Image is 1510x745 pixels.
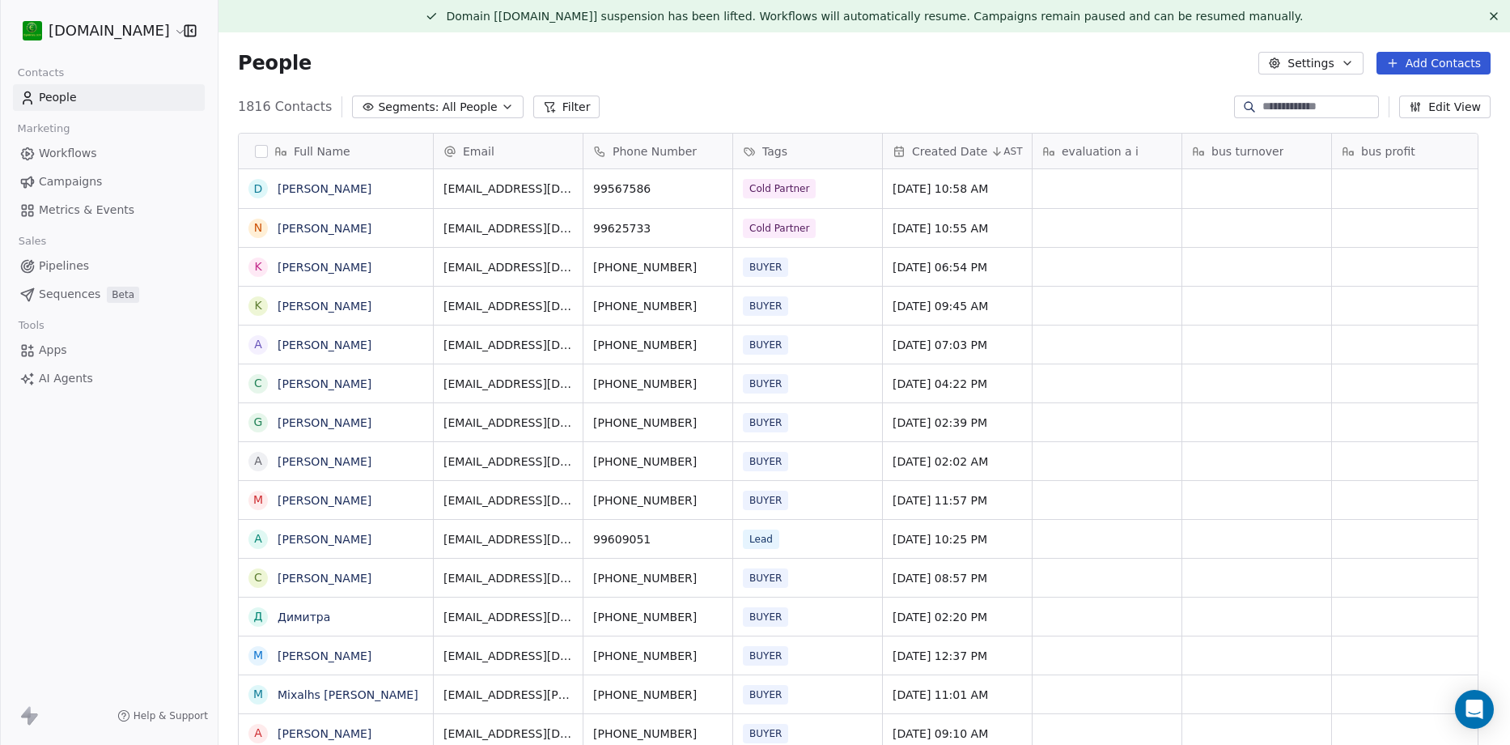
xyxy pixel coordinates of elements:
[883,134,1032,168] div: Created DateAST
[743,530,779,549] span: Lead
[893,220,1022,236] span: [DATE] 10:55 AM
[13,253,205,279] a: Pipelines
[278,377,371,390] a: [PERSON_NAME]
[443,298,573,314] span: [EMAIL_ADDRESS][DOMAIN_NAME]
[893,259,1022,275] span: [DATE] 06:54 PM
[893,298,1022,314] span: [DATE] 09:45 AM
[893,453,1022,470] span: [DATE] 02:02 AM
[1455,690,1494,729] div: Open Intercom Messenger
[443,648,573,664] span: [EMAIL_ADDRESS][DOMAIN_NAME]
[443,687,573,703] span: [EMAIL_ADDRESS][PERSON_NAME][DOMAIN_NAME]
[294,143,350,160] span: Full Name
[743,607,788,627] span: BUYER
[593,376,723,392] span: [PHONE_NUMBER]
[49,20,170,41] span: [DOMAIN_NAME]
[39,202,134,219] span: Metrics & Events
[254,453,262,470] div: A
[443,415,573,431] span: [EMAIL_ADDRESS][DOMAIN_NAME]
[743,296,788,316] span: BUYER
[253,686,263,703] div: M
[443,220,573,236] span: [EMAIL_ADDRESS][DOMAIN_NAME]
[893,337,1022,353] span: [DATE] 07:03 PM
[743,491,788,510] span: BUYER
[1399,96,1491,118] button: Edit View
[253,647,263,664] div: M
[1003,145,1022,158] span: AST
[593,609,723,625] span: [PHONE_NUMBER]
[893,687,1022,703] span: [DATE] 11:01 AM
[743,685,788,705] span: BUYER
[893,726,1022,742] span: [DATE] 09:10 AM
[463,143,494,160] span: Email
[254,414,263,431] div: G
[253,492,263,509] div: M
[743,219,816,238] span: Cold Partner
[278,182,371,195] a: [PERSON_NAME]
[278,727,371,740] a: [PERSON_NAME]
[13,168,205,195] a: Campaigns
[593,648,723,664] span: [PHONE_NUMBER]
[743,258,788,277] span: BUYER
[1062,143,1139,160] span: evaluation a i
[239,134,433,168] div: Full Name
[13,365,205,392] a: AI Agents
[278,416,371,429] a: [PERSON_NAME]
[11,313,51,338] span: Tools
[443,492,573,509] span: [EMAIL_ADDRESS][DOMAIN_NAME]
[19,17,172,45] button: [DOMAIN_NAME]
[134,709,208,722] span: Help & Support
[893,531,1022,547] span: [DATE] 10:25 PM
[593,726,723,742] span: [PHONE_NUMBER]
[593,453,723,470] span: [PHONE_NUMBER]
[434,134,583,168] div: Email
[1211,143,1283,160] span: bus turnover
[893,570,1022,586] span: [DATE] 08:57 PM
[254,219,262,236] div: N
[443,259,573,275] span: [EMAIL_ADDRESS][DOMAIN_NAME]
[442,99,497,116] span: All People
[238,51,312,75] span: People
[254,569,262,586] div: C
[254,336,262,353] div: A
[743,179,816,198] span: Cold Partner
[23,21,42,40] img: 439216937_921727863089572_7037892552807592703_n%20(1).jpg
[912,143,987,160] span: Created Date
[278,533,371,546] a: [PERSON_NAME]
[1033,134,1181,168] div: evaluation a i
[1376,52,1491,74] button: Add Contacts
[1332,134,1481,168] div: bus profit
[254,725,262,742] div: A
[278,455,371,468] a: [PERSON_NAME]
[13,84,205,111] a: People
[893,492,1022,509] span: [DATE] 11:57 PM
[39,286,100,303] span: Sequences
[593,415,723,431] span: [PHONE_NUMBER]
[254,297,261,314] div: K
[278,338,371,351] a: [PERSON_NAME]
[13,281,205,308] a: SequencesBeta
[443,726,573,742] span: [EMAIL_ADDRESS][DOMAIN_NAME]
[278,261,371,274] a: [PERSON_NAME]
[893,376,1022,392] span: [DATE] 04:22 PM
[583,134,732,168] div: Phone Number
[11,229,53,253] span: Sales
[446,10,1303,23] span: Domain [[DOMAIN_NAME]] suspension has been lifted. Workflows will automatically resume. Campaigns...
[117,709,208,722] a: Help & Support
[893,181,1022,197] span: [DATE] 10:58 AM
[443,570,573,586] span: [EMAIL_ADDRESS][DOMAIN_NAME]
[743,646,788,666] span: BUYER
[278,649,371,662] a: [PERSON_NAME]
[378,99,439,116] span: Segments:
[254,530,262,547] div: A
[13,197,205,223] a: Metrics & Events
[107,287,139,303] span: Beta
[593,220,723,236] span: 99625733
[593,181,723,197] span: 99567586
[254,375,262,392] div: c
[733,134,882,168] div: Tags
[39,173,102,190] span: Campaigns
[443,453,573,470] span: [EMAIL_ADDRESS][DOMAIN_NAME]
[11,117,77,141] span: Marketing
[39,342,67,359] span: Apps
[39,145,97,162] span: Workflows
